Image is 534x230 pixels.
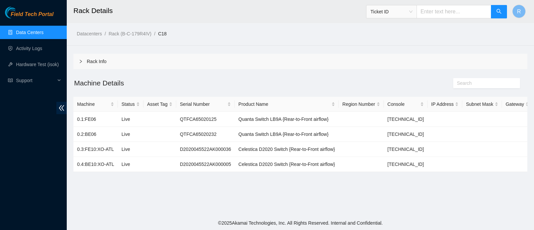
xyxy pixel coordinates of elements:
[491,5,507,18] button: search
[16,30,43,35] a: Data Centers
[370,7,413,17] span: Ticket ID
[235,157,338,172] td: Celestica D2020 Switch {Rear-to-Front airflow}
[384,112,428,127] td: [TECHNICAL_ID]
[5,7,34,18] img: Akamai Technologies
[235,142,338,157] td: Celestica D2020 Switch {Rear-to-Front airflow}
[235,127,338,142] td: Quanta Switch LB9A {Rear-to-Front airflow}
[79,59,83,63] span: right
[73,77,414,88] h2: Machine Details
[457,79,511,87] input: Search
[108,31,151,36] a: Rack (B-C-179R4IV)
[154,31,156,36] span: /
[235,112,338,127] td: Quanta Switch LB9A {Rear-to-Front airflow}
[517,7,521,16] span: R
[56,102,67,114] span: double-left
[5,12,53,21] a: Akamai TechnologiesField Tech Portal
[512,5,526,18] button: R
[118,157,144,172] td: Live
[417,5,491,18] input: Enter text here...
[118,127,144,142] td: Live
[158,31,167,36] a: C18
[176,112,235,127] td: QTFCA65020125
[384,157,428,172] td: [TECHNICAL_ID]
[496,9,502,15] span: search
[176,127,235,142] td: QTFCA65020232
[176,157,235,172] td: D2020045522AK000005
[104,31,106,36] span: /
[384,127,428,142] td: [TECHNICAL_ID]
[73,112,118,127] td: 0.1:FE06
[384,142,428,157] td: [TECHNICAL_ID]
[16,62,59,67] a: Hardware Test (isok)
[8,78,13,83] span: read
[73,157,118,172] td: 0.4:BE10:XO-ATL
[67,216,534,230] footer: © 2025 Akamai Technologies, Inc. All Rights Reserved. Internal and Confidential.
[118,142,144,157] td: Live
[73,54,527,69] div: Rack Info
[118,112,144,127] td: Live
[176,142,235,157] td: D2020045522AK000036
[16,74,55,87] span: Support
[73,142,118,157] td: 0.3:FE10:XO-ATL
[77,31,102,36] a: Datacenters
[16,46,42,51] a: Activity Logs
[11,11,53,18] span: Field Tech Portal
[73,127,118,142] td: 0.2:BE06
